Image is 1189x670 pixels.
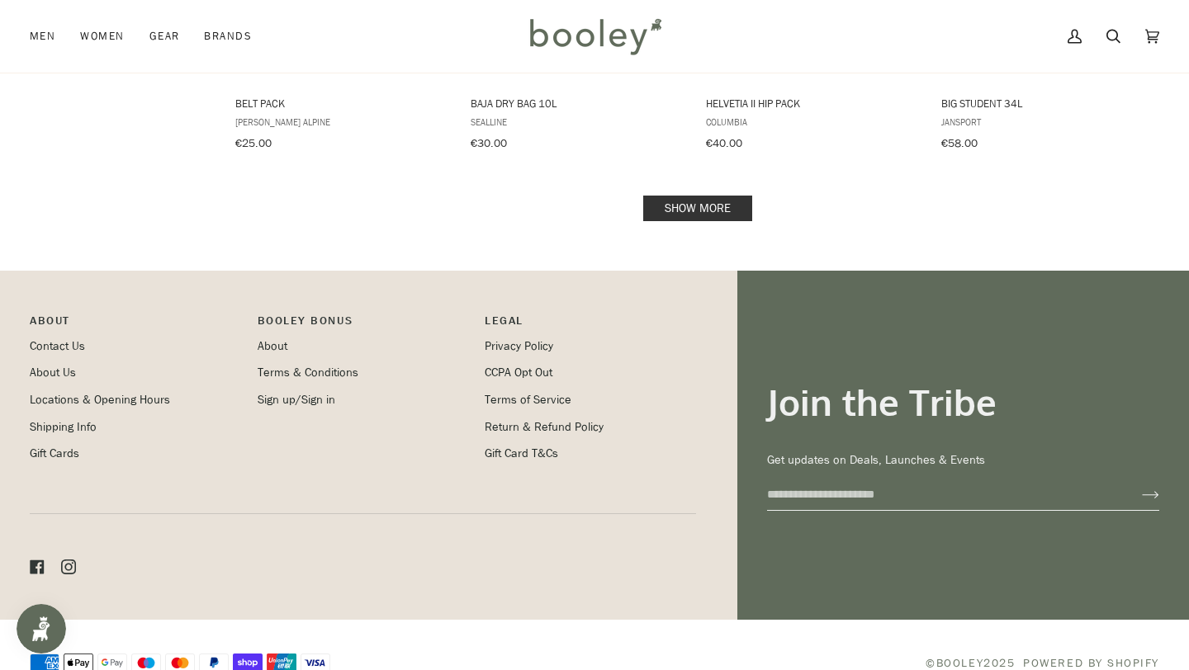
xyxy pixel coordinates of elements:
a: Return & Refund Policy [485,419,604,435]
a: Show more [643,196,752,221]
span: SealLine [471,115,682,129]
p: Get updates on Deals, Launches & Events [767,451,1159,469]
span: €40.00 [706,135,742,151]
input: your-email@example.com [767,479,1116,510]
p: Pipeline_Footer Main [30,312,241,337]
a: Locations & Opening Hours [30,392,170,408]
span: [PERSON_NAME] Alpine [235,115,447,129]
a: Contact Us [30,338,85,354]
span: Baja Dry Bag 10L [471,96,682,111]
a: Sign up/Sign in [258,392,335,408]
span: Men [30,28,55,45]
a: CCPA Opt Out [485,365,552,380]
iframe: Button to open loyalty program pop-up [17,604,66,653]
span: €30.00 [471,135,507,151]
span: Gear [149,28,180,45]
span: Jansport [941,115,1153,129]
p: Booley Bonus [258,312,469,337]
span: Columbia [706,115,917,129]
a: Gift Cards [30,446,79,461]
span: Big Student 34L [941,96,1153,111]
div: Pagination [235,201,1159,216]
a: Terms & Conditions [258,365,358,380]
img: Booley [523,12,667,60]
a: Shipping Info [30,419,97,435]
span: Helvetia II Hip Pack [706,96,917,111]
span: Belt Pack [235,96,447,111]
span: €58.00 [941,135,978,151]
button: Join [1116,482,1159,508]
span: €25.00 [235,135,272,151]
a: Terms of Service [485,392,571,408]
a: About [258,338,287,354]
span: Women [80,28,124,45]
a: About Us [30,365,76,380]
span: Brands [204,28,252,45]
h3: Join the Tribe [767,380,1159,425]
p: Pipeline_Footer Sub [485,312,696,337]
a: Gift Card T&Cs [485,446,558,461]
a: Privacy Policy [485,338,553,354]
